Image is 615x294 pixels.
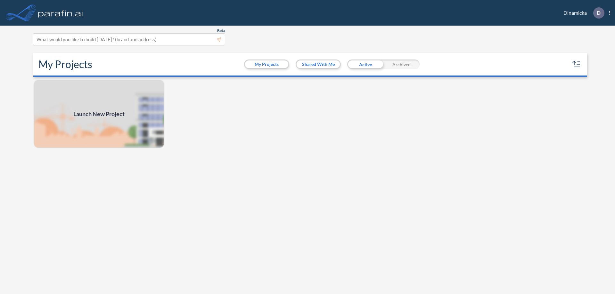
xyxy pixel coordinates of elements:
[73,110,125,118] span: Launch New Project
[33,79,165,148] a: Launch New Project
[571,59,582,69] button: sort
[297,60,340,68] button: Shared With Me
[383,60,420,69] div: Archived
[347,60,383,69] div: Active
[554,7,610,19] div: Dinamicka
[245,60,288,68] button: My Projects
[37,6,84,19] img: logo
[33,79,165,148] img: add
[38,58,92,70] h2: My Projects
[217,28,225,33] span: Beta
[597,10,601,16] p: D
